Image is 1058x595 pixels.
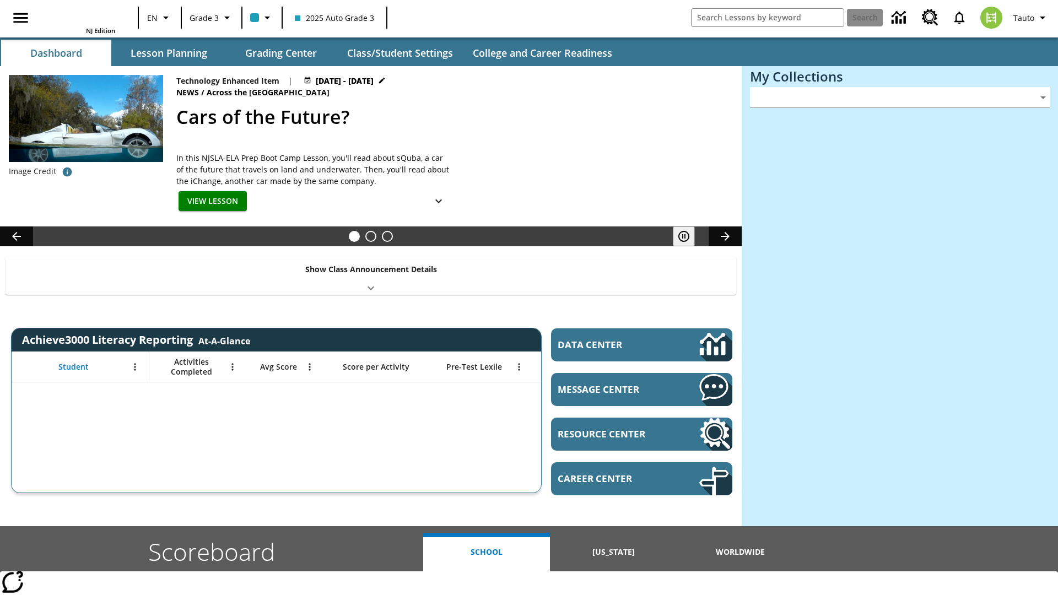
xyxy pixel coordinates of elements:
span: Career Center [558,472,666,485]
button: Open Menu [511,359,527,375]
button: Grade: Grade 3, Select a grade [185,8,238,28]
p: Image Credit [9,166,56,177]
div: In this NJSLA-ELA Prep Boot Camp Lesson, you'll read about sQuba, a car of the future that travel... [176,152,452,187]
button: Worldwide [677,533,804,571]
a: Data Center [885,3,915,33]
p: Show Class Announcement Details [305,263,437,275]
h3: My Collections [750,69,1050,84]
button: Slide 2 Pre-release lesson [365,231,376,242]
button: Slide 1 Cars of the Future? [349,231,360,242]
button: College and Career Readiness [464,40,621,66]
span: Tauto [1013,12,1034,24]
button: Open side menu [4,2,37,34]
span: | [288,75,293,86]
span: [DATE] - [DATE] [316,75,374,86]
div: Show Class Announcement Details [6,257,736,295]
h2: Cars of the Future? [176,103,728,131]
span: Across the [GEOGRAPHIC_DATA] [207,86,332,99]
button: School [423,533,550,571]
img: avatar image [980,7,1002,29]
button: Open Menu [224,359,241,375]
span: Achieve3000 Literacy Reporting [22,332,250,347]
a: Home [44,4,115,26]
button: View Lesson [179,191,247,212]
a: Notifications [945,3,974,32]
p: Technology Enhanced Item [176,75,279,86]
span: Data Center [558,338,662,351]
button: Open Menu [127,359,143,375]
button: Lesson carousel, Next [709,226,742,246]
input: search field [692,9,844,26]
div: At-A-Glance [198,333,250,347]
span: Resource Center [558,428,666,440]
button: Class/Student Settings [338,40,462,66]
button: Jul 01 - Aug 01 Choose Dates [301,75,388,86]
button: Profile/Settings [1009,8,1054,28]
button: Select a new avatar [974,3,1009,32]
span: Pre-Test Lexile [446,362,502,372]
a: Resource Center, Will open in new tab [551,418,732,451]
button: Language: EN, Select a language [142,8,177,28]
button: Lesson Planning [114,40,224,66]
span: Message Center [558,383,666,396]
button: [US_STATE] [550,533,677,571]
span: Grade 3 [190,12,219,24]
button: Open Menu [301,359,318,375]
button: Show Details [428,191,450,212]
span: Activities Completed [155,357,228,377]
span: Avg Score [260,362,297,372]
span: EN [147,12,158,24]
a: Data Center [551,328,732,361]
img: High-tech automobile treading water. [9,75,163,179]
button: Slide 3 Career Lesson [382,231,393,242]
a: Message Center [551,373,732,406]
span: Student [58,362,89,372]
div: Home [44,3,115,35]
button: Grading Center [226,40,336,66]
button: Pause [673,226,695,246]
a: Resource Center, Will open in new tab [915,3,945,33]
button: Class color is light blue. Change class color [246,8,278,28]
div: Pause [673,226,706,246]
span: NJ Edition [86,26,115,35]
span: News [176,86,201,99]
button: Dashboard [1,40,111,66]
span: Score per Activity [343,362,409,372]
span: / [201,87,204,98]
span: 2025 Auto Grade 3 [295,12,374,24]
button: Photo credit: AP [56,162,78,182]
a: Career Center [551,462,732,495]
